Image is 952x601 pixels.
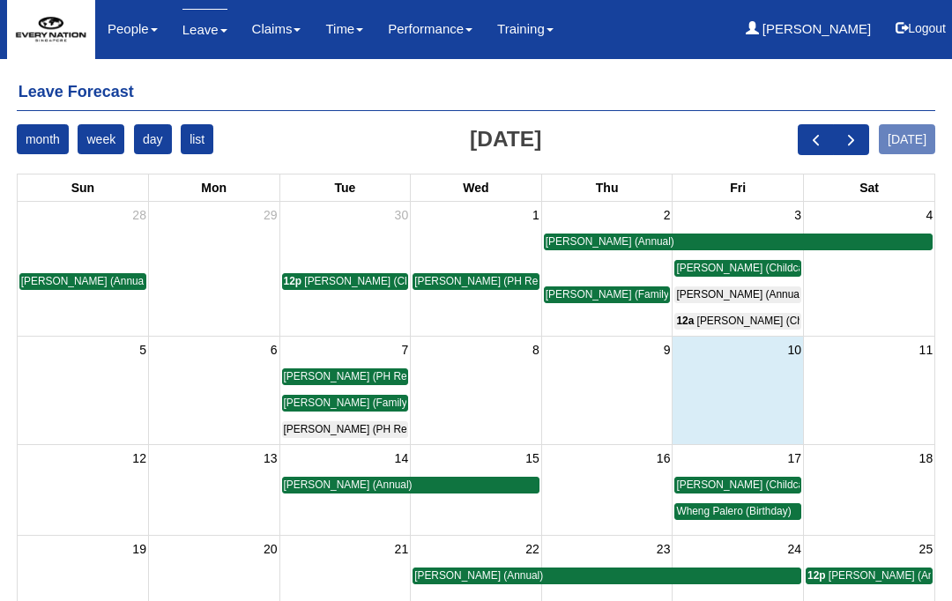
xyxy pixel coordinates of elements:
span: 11 [918,339,935,360]
a: People [108,9,158,49]
span: Thu [596,181,619,195]
a: [PERSON_NAME] (PH Replacement) [413,273,539,290]
span: [PERSON_NAME] (Annual) [284,479,413,491]
span: [PERSON_NAME] (Family Care) [284,397,436,409]
span: [PERSON_NAME] (PH Replacement) [284,423,459,435]
span: [PERSON_NAME] (Childcare) [676,479,816,491]
span: [PERSON_NAME] (Annual) [21,275,150,287]
span: 18 [918,448,935,469]
span: Fri [730,181,746,195]
button: week [78,124,124,154]
h4: Leave Forecast [17,75,935,111]
span: [PERSON_NAME] (Annual) [414,569,543,582]
a: [PERSON_NAME] (Family Care) [544,286,671,303]
span: [PERSON_NAME] (PH Replacement) [414,275,590,287]
span: [PERSON_NAME] (Childcare) [676,262,816,274]
span: 22 [524,538,541,560]
span: 3 [792,204,803,226]
a: [PERSON_NAME] (Annual) [413,568,801,584]
span: 6 [269,339,279,360]
span: 1 [531,204,541,226]
a: Time [325,9,363,49]
span: [PERSON_NAME] (PH Replacement) [284,370,459,382]
span: Wed [463,181,488,195]
span: [PERSON_NAME] (Childcare) [304,275,444,287]
button: [DATE] [879,124,935,154]
span: 19 [130,538,148,560]
a: [PERSON_NAME] (Annual) [19,273,146,290]
a: Performance [388,9,472,49]
button: next [833,124,869,155]
span: Wheng Palero (Birthday) [676,505,791,517]
a: Leave [182,9,227,50]
span: 30 [393,204,411,226]
a: 12p [PERSON_NAME] (Annual) [806,568,933,584]
span: 12a [676,315,694,327]
a: [PERSON_NAME] (Annual) [282,477,539,493]
span: 16 [655,448,673,469]
a: [PERSON_NAME] (PH Replacement) [282,421,409,438]
span: Sun [71,181,94,195]
h2: [DATE] [470,128,541,152]
a: [PERSON_NAME] (Childcare) [674,260,801,277]
span: 4 [924,204,934,226]
span: 9 [662,339,673,360]
a: Claims [252,9,301,49]
span: 12p [284,275,302,287]
a: [PERSON_NAME] (Annual) [544,234,933,250]
span: 23 [655,538,673,560]
button: month [17,124,69,154]
span: 10 [785,339,803,360]
span: 29 [262,204,279,226]
span: [PERSON_NAME] (Childcare) [697,315,837,327]
a: [PERSON_NAME] (Annual) [674,286,801,303]
span: 8 [531,339,541,360]
span: 21 [393,538,411,560]
span: [PERSON_NAME] (Family Care) [546,288,698,300]
a: [PERSON_NAME] [746,9,872,49]
span: 15 [524,448,541,469]
span: 13 [262,448,279,469]
span: [PERSON_NAME] (Annual) [546,235,674,248]
span: 2 [662,204,673,226]
a: [PERSON_NAME] (PH Replacement) [282,368,409,385]
span: 7 [399,339,410,360]
span: 5 [138,339,148,360]
span: 28 [130,204,148,226]
a: [PERSON_NAME] (Childcare) [674,477,801,493]
button: day [134,124,172,154]
span: 12 [130,448,148,469]
span: Sat [859,181,879,195]
span: 17 [785,448,803,469]
a: Wheng Palero (Birthday) [674,503,801,520]
button: prev [798,124,834,155]
button: list [181,124,213,154]
span: [PERSON_NAME] (Annual) [676,288,805,300]
span: 12p [807,569,826,582]
span: Tue [334,181,355,195]
span: 24 [785,538,803,560]
span: 20 [262,538,279,560]
a: 12p [PERSON_NAME] (Childcare) [282,273,409,290]
span: 14 [393,448,411,469]
a: 12a [PERSON_NAME] (Childcare) [674,313,801,330]
span: Mon [201,181,227,195]
iframe: chat widget [878,531,934,583]
a: [PERSON_NAME] (Family Care) [282,395,409,412]
a: Training [497,9,554,49]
